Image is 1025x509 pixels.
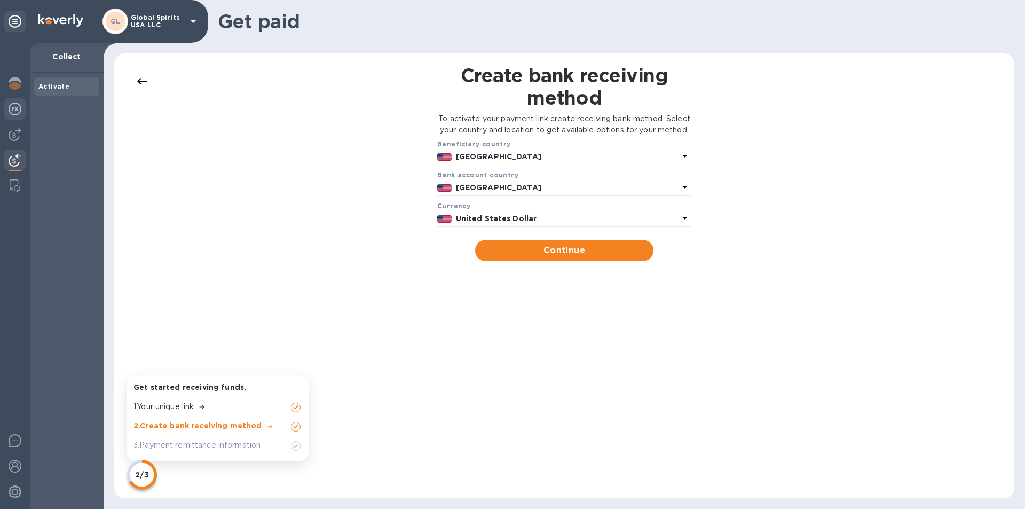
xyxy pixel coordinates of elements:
img: Foreign exchange [9,103,21,115]
img: USD [437,215,452,223]
img: US [437,184,452,192]
span: Continue [484,244,644,257]
p: Get started receiving funds. [133,382,302,393]
img: Logo [38,14,83,27]
div: Unpin categories [4,11,26,32]
b: Activate [38,82,69,90]
h1: Create bank receiving method [438,64,691,109]
b: Bank account cоuntry [437,171,518,179]
b: United States Dollar [456,214,537,223]
img: US [437,153,452,161]
p: To activate your payment link create receiving bank method. Select your country and location to g... [438,113,691,136]
p: 1 . Your unique link [133,401,194,412]
b: GL [111,17,121,25]
b: [GEOGRAPHIC_DATA] [456,183,541,192]
img: Unchecked [289,420,302,433]
h1: Get paid [218,10,1008,33]
p: Collect [38,51,95,62]
p: 3 . Payment remittance information [133,440,261,451]
img: Unchecked [289,440,302,452]
img: Unchecked [289,401,302,414]
b: Beneficiary country [437,140,511,148]
b: [GEOGRAPHIC_DATA] [456,152,541,161]
b: Currency [437,202,470,210]
p: 2 . Create bank receiving method [133,420,262,431]
p: Global Spirits USA LLC [131,14,184,29]
button: Continue [475,240,653,261]
p: 2/3 [135,469,148,480]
